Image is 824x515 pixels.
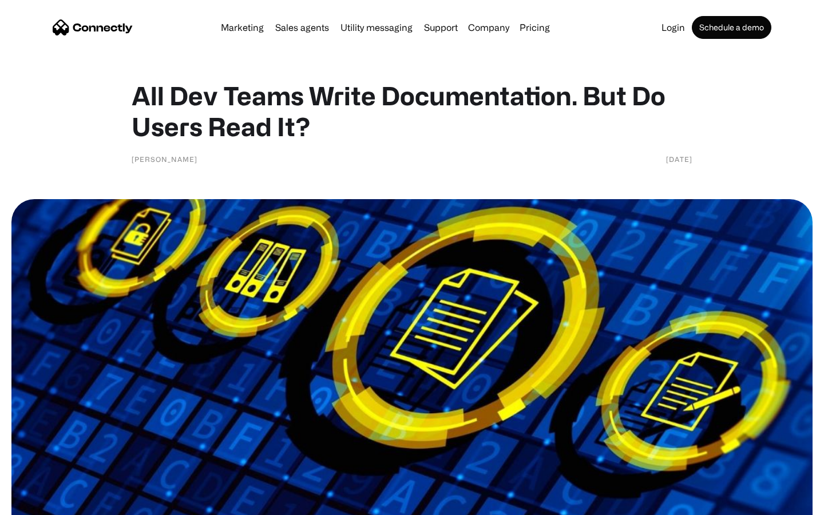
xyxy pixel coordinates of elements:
[132,80,692,142] h1: All Dev Teams Write Documentation. But Do Users Read It?
[132,153,197,165] div: [PERSON_NAME]
[271,23,334,32] a: Sales agents
[53,19,133,36] a: home
[515,23,554,32] a: Pricing
[666,153,692,165] div: [DATE]
[468,19,509,35] div: Company
[657,23,690,32] a: Login
[216,23,268,32] a: Marketing
[23,495,69,511] ul: Language list
[419,23,462,32] a: Support
[465,19,513,35] div: Company
[692,16,771,39] a: Schedule a demo
[336,23,417,32] a: Utility messaging
[11,495,69,511] aside: Language selected: English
